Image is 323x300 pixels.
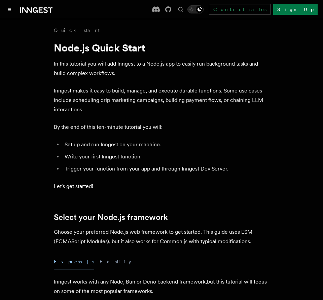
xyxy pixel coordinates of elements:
[177,5,185,13] button: Find something...
[54,254,94,269] button: Express.js
[63,164,269,174] li: Trigger your function from your app and through Inngest Dev Server.
[54,59,269,78] p: In this tutorial you will add Inngest to a Node.js app to easily run background tasks and build c...
[54,182,269,191] p: Let's get started!
[54,122,269,132] p: By the end of this ten-minute tutorial you will:
[54,86,269,114] p: Inngest makes it easy to build, manage, and execute durable functions. Some use cases include sch...
[187,5,204,13] button: Toggle dark mode
[273,4,318,15] a: Sign Up
[63,140,269,149] li: Set up and run Inngest on your machine.
[54,213,168,222] a: Select your Node.js framework
[63,152,269,161] li: Write your first Inngest function.
[54,42,269,54] h1: Node.js Quick Start
[54,27,100,34] a: Quick start
[54,227,269,246] p: Choose your preferred Node.js web framework to get started. This guide uses ESM (ECMAScript Modul...
[100,254,131,269] button: Fastify
[54,277,269,296] p: Inngest works with any Node, Bun or Deno backend framework,but this tutorial will focus on some o...
[5,5,13,13] button: Toggle navigation
[209,4,271,15] a: Contact sales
